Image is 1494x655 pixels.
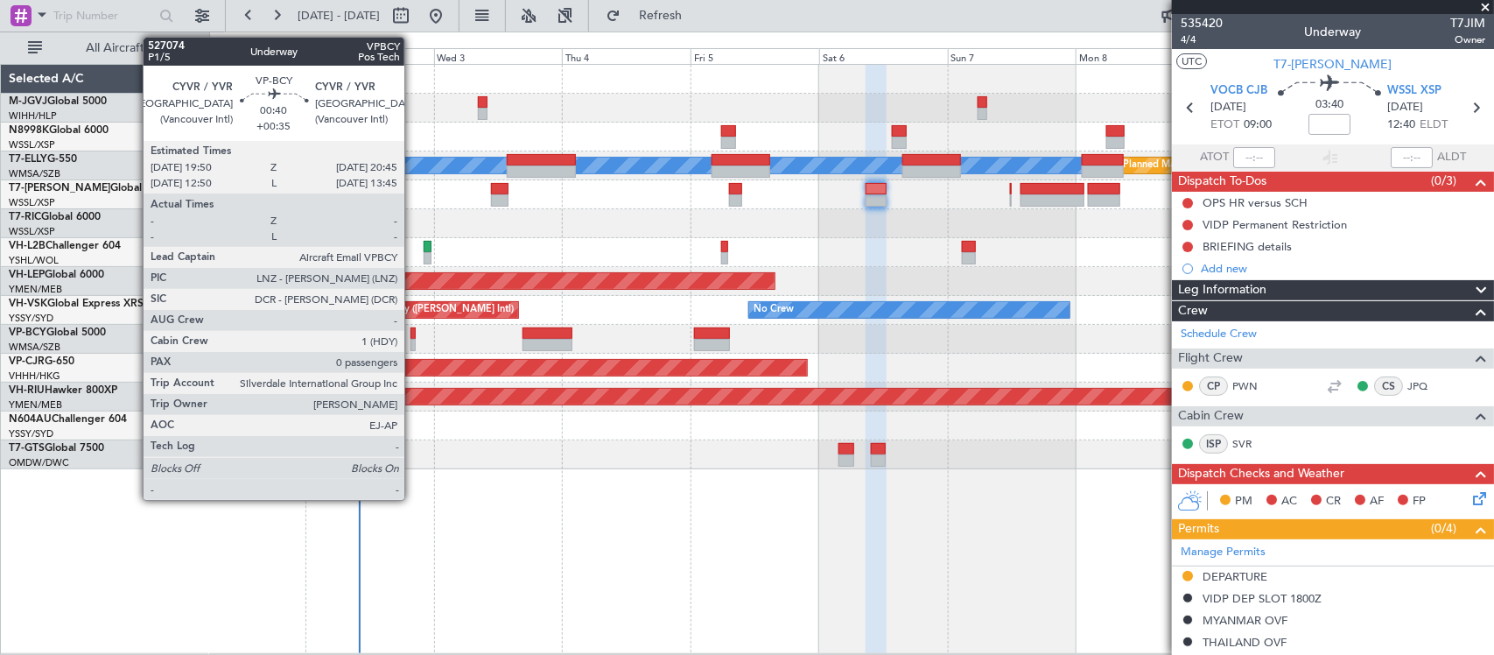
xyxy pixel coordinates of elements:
[1374,377,1403,396] div: CS
[1450,32,1485,47] span: Owner
[1281,493,1297,511] span: AC
[9,109,57,123] a: WIHH/HLP
[819,48,948,64] div: Sat 6
[1178,406,1244,426] span: Cabin Crew
[1420,116,1448,134] span: ELDT
[1181,14,1223,32] span: 535420
[1178,349,1243,369] span: Flight Crew
[9,312,53,325] a: YSSY/SYD
[9,270,45,280] span: VH-LEP
[298,8,380,24] span: [DATE] - [DATE]
[1200,149,1229,166] span: ATOT
[948,48,1077,64] div: Sun 7
[9,167,60,180] a: WMSA/SZB
[53,3,154,29] input: Trip Number
[9,443,104,454] a: T7-GTSGlobal 7500
[1178,280,1266,300] span: Leg Information
[1201,261,1485,276] div: Add new
[9,427,53,440] a: YSSY/SYD
[9,125,49,136] span: N8998K
[9,212,41,222] span: T7-RIC
[9,212,101,222] a: T7-RICGlobal 6000
[1203,195,1308,210] div: OPS HR versus SCH
[691,48,819,64] div: Fri 5
[9,125,109,136] a: N8998KGlobal 6000
[1437,149,1466,166] span: ALDT
[1407,378,1447,394] a: JPQ
[1203,217,1347,232] div: VIDP Permanent Restriction
[305,48,434,64] div: Tue 2
[1387,99,1423,116] span: [DATE]
[1387,82,1441,100] span: WSSL XSP
[1181,326,1257,343] a: Schedule Crew
[9,241,46,251] span: VH-L2B
[1181,544,1266,561] a: Manage Permits
[1178,301,1208,321] span: Crew
[1274,55,1392,74] span: T7-[PERSON_NAME]
[177,48,305,64] div: Mon 1
[9,414,52,425] span: N604AU
[1176,53,1207,69] button: UTC
[19,34,190,62] button: All Aircraft
[9,138,55,151] a: WSSL/XSP
[9,241,121,251] a: VH-L2BChallenger 604
[1210,116,1239,134] span: ETOT
[9,96,107,107] a: M-JGVJGlobal 5000
[9,327,106,338] a: VP-BCYGlobal 5000
[1178,519,1219,539] span: Permits
[1199,434,1228,454] div: ISP
[9,154,77,165] a: T7-ELLYG-550
[1450,14,1485,32] span: T7JIM
[9,385,45,396] span: VH-RIU
[1431,172,1456,190] span: (0/3)
[1203,591,1322,606] div: VIDP DEP SLOT 1800Z
[9,270,104,280] a: VH-LEPGlobal 6000
[1178,172,1266,192] span: Dispatch To-Dos
[9,341,60,354] a: WMSA/SZB
[1210,82,1267,100] span: VOCB CJB
[9,96,47,107] span: M-JGVJ
[9,456,69,469] a: OMDW/DWC
[46,42,185,54] span: All Aircraft
[1203,239,1292,254] div: BRIEFING details
[9,254,59,267] a: YSHL/WOL
[9,356,74,367] a: VP-CJRG-650
[1203,635,1287,650] div: THAILAND OVF
[9,356,45,367] span: VP-CJR
[598,2,703,30] button: Refresh
[9,225,55,238] a: WSSL/XSP
[9,443,45,454] span: T7-GTS
[9,385,117,396] a: VH-RIUHawker 800XP
[1199,377,1228,396] div: CP
[9,183,110,194] span: T7-[PERSON_NAME]
[754,297,794,323] div: No Crew
[1076,48,1204,64] div: Mon 8
[1431,519,1456,538] span: (0/4)
[1305,24,1362,42] div: Underway
[1326,493,1341,511] span: CR
[1413,493,1426,511] span: FP
[9,154,47,165] span: T7-ELLY
[299,297,515,323] div: Unplanned Maint Sydney ([PERSON_NAME] Intl)
[1203,569,1267,584] div: DEPARTURE
[1235,493,1252,511] span: PM
[1232,436,1272,452] a: SVR
[9,327,46,338] span: VP-BCY
[213,35,242,50] div: [DATE]
[9,414,127,425] a: N604AUChallenger 604
[9,283,62,296] a: YMEN/MEB
[1233,147,1275,168] input: --:--
[9,183,170,194] a: T7-[PERSON_NAME]Global 7500
[9,370,60,383] a: VHHH/HKG
[1181,32,1223,47] span: 4/4
[9,398,62,412] a: YMEN/MEB
[434,48,563,64] div: Wed 3
[347,181,520,208] div: Planned Maint Dubai (Al Maktoum Intl)
[1210,99,1246,116] span: [DATE]
[1203,613,1287,628] div: MYANMAR OVF
[1315,96,1343,114] span: 03:40
[9,299,144,309] a: VH-VSKGlobal Express XRS
[1232,378,1272,394] a: PWN
[1387,116,1415,134] span: 12:40
[1244,116,1272,134] span: 09:00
